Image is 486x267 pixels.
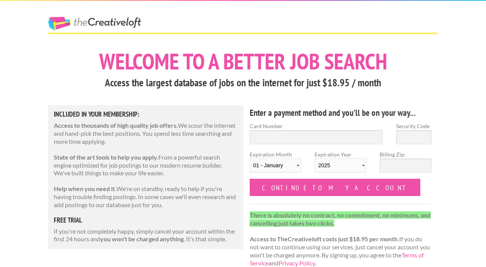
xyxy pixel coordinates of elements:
[315,150,366,179] label: Expiration Year
[250,211,431,227] strong: There is absolutely no contract, no commitment, no minimums, and cancelling just takes two clicks.
[54,122,237,145] p: We scour the internet and hand-pick the best positions. You spend less time searching and more ti...
[250,158,301,173] select: Expiration Month
[250,251,424,267] a: Terms of Service
[100,235,184,242] strong: you won't be charged anything
[250,122,383,130] label: Card Number
[250,235,399,242] strong: Access to TheCreativeloft costs just $18.95 per month.
[279,259,315,267] a: Privacy Policy
[250,150,301,179] label: Expiration Month
[54,185,116,192] strong: Help when you need it.
[54,122,178,129] strong: Access to thousands of high quality job offers.
[54,227,237,244] p: If you're not completely happy, simply cancel your account within the first 24 hours and . It's t...
[48,76,438,90] h3: Access the largest database of jobs on the internet for just $18.95 / month
[48,50,438,73] h1: Welcome to a better job search
[54,217,237,224] h5: free trial
[380,150,431,158] label: Billing Zip:
[396,122,431,130] label: Security Code
[54,153,158,161] strong: State of the art tools to help you apply.
[250,179,420,196] input: Continue to my account
[250,107,431,119] h4: Enter a payment method and you'll be on your way...
[315,158,366,173] select: Expiration Year
[54,153,237,177] p: From a powerful search engine optimized for job postings to our modern resume builder. We've buil...
[48,17,141,31] a: The Creative Loft
[54,111,237,118] h5: Included in Your Membership:
[54,185,237,209] p: We're on standby, ready to help if you're having trouble finding postings. In some cases we'll ev...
